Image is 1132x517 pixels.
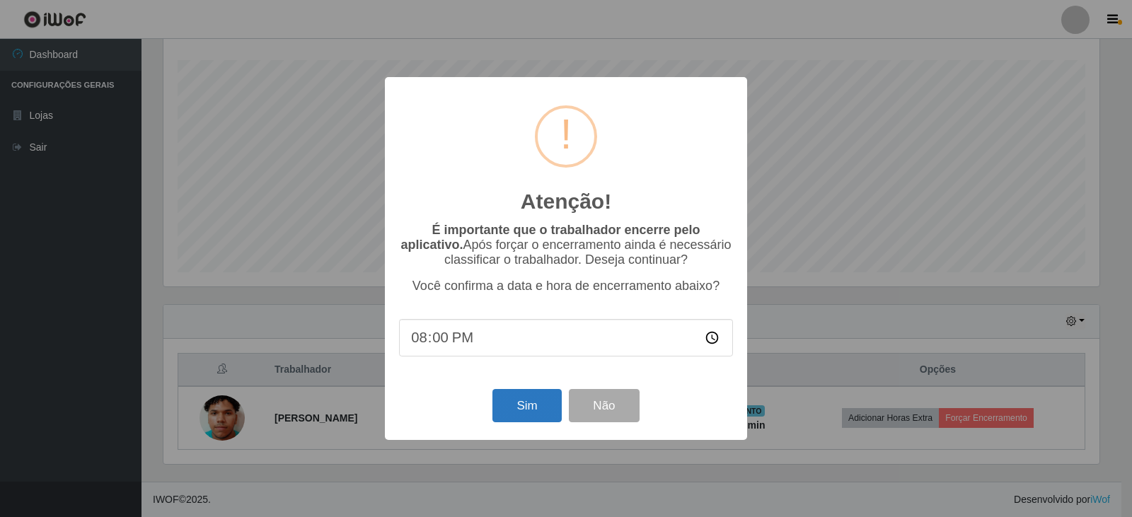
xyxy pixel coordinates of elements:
button: Sim [492,389,561,422]
p: Após forçar o encerramento ainda é necessário classificar o trabalhador. Deseja continuar? [399,223,733,267]
b: É importante que o trabalhador encerre pelo aplicativo. [400,223,700,252]
p: Você confirma a data e hora de encerramento abaixo? [399,279,733,294]
h2: Atenção! [521,189,611,214]
button: Não [569,389,639,422]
